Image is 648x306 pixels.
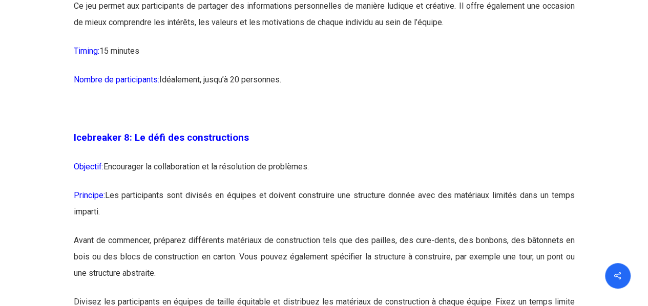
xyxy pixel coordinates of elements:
[74,190,105,200] span: Principe:
[74,72,575,100] p: Idéalement, jusqu’à 20 personnes.
[74,232,575,293] p: Avant de commencer, préparez différents matériaux de construction tels que des pailles, des cure-...
[74,46,99,56] span: Timing:
[74,75,159,84] span: Nombre de participants:
[74,43,575,72] p: 15 minutes
[74,161,103,171] span: Objectif:
[74,187,575,232] p: Les participants sont divisés en équipes et doivent construire une structure donnée avec des maté...
[74,132,249,143] span: Icebreaker 8: Le défi des constructions
[74,158,575,187] p: Encourager la collaboration et la résolution de problèmes.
